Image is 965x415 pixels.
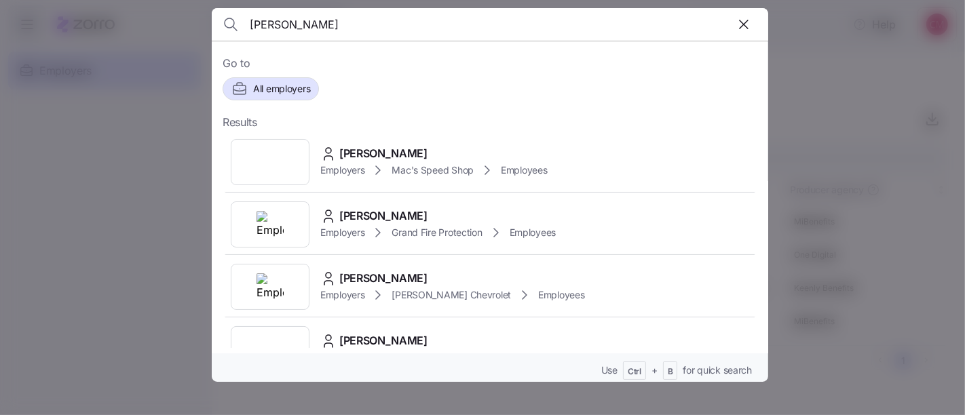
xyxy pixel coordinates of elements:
[668,366,673,378] span: B
[320,226,364,239] span: Employers
[538,288,584,302] span: Employees
[339,145,428,162] span: [PERSON_NAME]
[223,114,257,131] span: Results
[257,211,284,238] img: Employer logo
[628,366,641,378] span: Ctrl
[257,273,284,300] img: Employer logo
[392,288,511,302] span: [PERSON_NAME] Chevrolet
[339,332,428,349] span: [PERSON_NAME]
[510,226,556,239] span: Employees
[339,270,428,287] span: [PERSON_NAME]
[392,163,474,177] span: Mac's Speed Shop
[339,207,428,224] span: [PERSON_NAME]
[253,82,310,96] span: All employers
[392,226,482,239] span: Grand Fire Protection
[223,77,319,100] button: All employers
[501,163,547,177] span: Employees
[320,288,364,302] span: Employers
[320,163,364,177] span: Employers
[223,55,757,72] span: Go to
[601,363,618,377] span: Use
[651,363,658,377] span: +
[683,363,752,377] span: for quick search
